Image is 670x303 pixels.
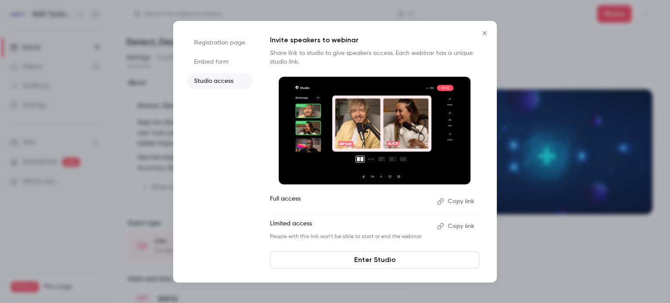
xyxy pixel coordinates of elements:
li: Studio access [187,73,253,89]
p: Full access [270,194,430,208]
button: Close [476,24,493,42]
a: Enter Studio [270,251,479,269]
p: People with this link won't be able to start or end the webinar [270,233,430,240]
li: Embed form [187,54,253,70]
li: Registration page [187,35,253,51]
img: Invite speakers to webinar [279,77,471,185]
p: Share link to studio to give speakers access. Each webinar has a unique studio link. [270,49,479,66]
p: Limited access [270,219,430,233]
p: Invite speakers to webinar [270,35,479,45]
button: Copy link [434,219,479,233]
button: Copy link [434,194,479,208]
